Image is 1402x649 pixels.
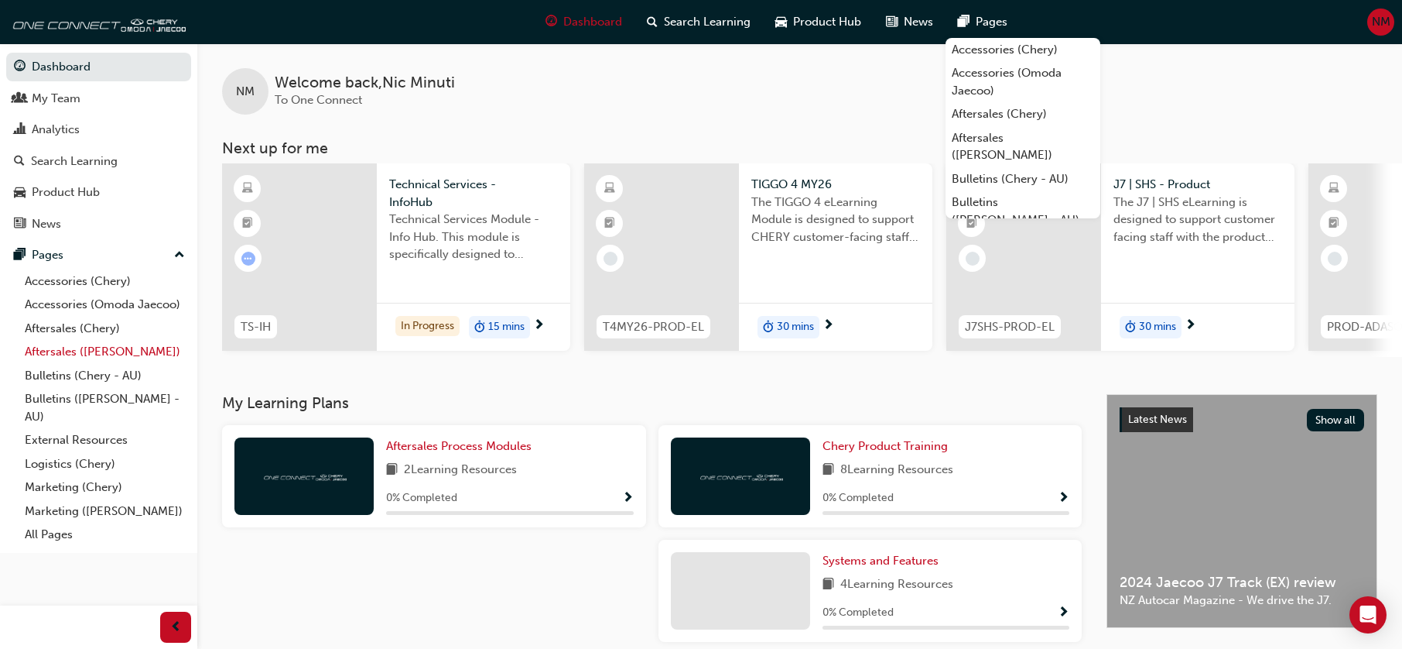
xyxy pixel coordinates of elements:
[19,500,191,524] a: Marketing ([PERSON_NAME])
[14,60,26,74] span: guage-icon
[386,461,398,480] span: book-icon
[488,318,525,336] span: 15 mins
[275,93,362,107] span: To One Connect
[1113,176,1282,194] span: J7 | SHS - Product
[1128,413,1187,426] span: Latest News
[1307,409,1365,431] button: Show all
[1058,489,1069,508] button: Show Progress
[241,252,255,266] span: learningRecordVerb_ATTEMPT-icon
[19,428,191,452] a: External Resources
[545,12,557,32] span: guage-icon
[1058,492,1069,506] span: Show Progress
[622,492,634,506] span: Show Progress
[19,452,191,476] a: Logistics (Chery)
[822,438,954,455] a: Chery Product Training
[945,102,1100,126] a: Aftersales (Chery)
[389,211,558,263] span: Technical Services Module - Info Hub. This module is specifically designed to address the require...
[386,438,538,455] a: Aftersales Process Modules
[822,319,834,333] span: next-icon
[793,13,861,31] span: Product Hub
[751,176,920,194] span: TIGGO 4 MY26
[1125,318,1136,338] span: duration-icon
[1328,214,1339,234] span: booktick-icon
[840,575,953,595] span: 4 Learning Resources
[19,387,191,428] a: Bulletins ([PERSON_NAME] - AU)
[822,575,834,595] span: book-icon
[14,218,26,232] span: news-icon
[822,489,894,507] span: 0 % Completed
[604,179,615,199] span: learningResourceType_ELEARNING-icon
[945,6,1020,38] a: pages-iconPages
[886,12,898,32] span: news-icon
[6,84,191,113] a: My Team
[604,214,615,234] span: booktick-icon
[584,163,932,351] a: T4MY26-PROD-ELTIGGO 4 MY26The TIGGO 4 eLearning Module is designed to support CHERY customer-faci...
[474,318,485,338] span: duration-icon
[533,319,545,333] span: next-icon
[1120,407,1364,432] a: Latest NewsShow all
[236,83,255,101] span: NM
[946,163,1294,351] a: J7SHS-PROD-ELJ7 | SHS - ProductThe J7 | SHS eLearning is designed to support customer facing staf...
[1328,252,1342,266] span: learningRecordVerb_NONE-icon
[822,439,948,453] span: Chery Product Training
[14,155,25,169] span: search-icon
[1349,596,1387,634] div: Open Intercom Messenger
[6,241,191,270] button: Pages
[14,92,26,106] span: people-icon
[945,38,1100,62] a: Accessories (Chery)
[19,523,191,547] a: All Pages
[19,317,191,341] a: Aftersales (Chery)
[563,13,622,31] span: Dashboard
[197,139,1402,157] h3: Next up for me
[763,6,874,38] a: car-iconProduct Hub
[874,6,945,38] a: news-iconNews
[945,167,1100,191] a: Bulletins (Chery - AU)
[634,6,763,38] a: search-iconSearch Learning
[1120,592,1364,610] span: NZ Autocar Magazine - We drive the J7.
[6,50,191,241] button: DashboardMy TeamAnalyticsSearch LearningProduct HubNews
[822,604,894,622] span: 0 % Completed
[966,252,980,266] span: learningRecordVerb_NONE-icon
[170,618,182,637] span: prev-icon
[822,461,834,480] span: book-icon
[386,439,532,453] span: Aftersales Process Modules
[664,13,751,31] span: Search Learning
[19,364,191,388] a: Bulletins (Chery - AU)
[1367,9,1394,36] button: NM
[604,252,617,266] span: learningRecordVerb_NONE-icon
[958,12,969,32] span: pages-icon
[965,318,1055,336] span: J7SHS-PROD-EL
[6,115,191,144] a: Analytics
[1120,574,1364,592] span: 2024 Jaecoo J7 Track (EX) review
[32,215,61,233] div: News
[1139,318,1176,336] span: 30 mins
[174,246,185,266] span: up-icon
[6,210,191,239] a: News
[31,153,118,170] div: Search Learning
[8,6,186,37] img: oneconnect
[14,186,26,200] span: car-icon
[533,6,634,38] a: guage-iconDashboard
[222,394,1082,412] h3: My Learning Plans
[262,469,347,483] img: oneconnect
[1106,394,1377,628] a: Latest NewsShow all2024 Jaecoo J7 Track (EX) reviewNZ Autocar Magazine - We drive the J7.
[1113,194,1282,246] span: The J7 | SHS eLearning is designed to support customer facing staff with the product and sales in...
[976,13,1007,31] span: Pages
[19,340,191,364] a: Aftersales ([PERSON_NAME])
[1328,179,1339,199] span: learningResourceType_ELEARNING-icon
[603,318,704,336] span: T4MY26-PROD-EL
[822,554,939,568] span: Systems and Features
[19,293,191,317] a: Accessories (Omoda Jaecoo)
[775,12,787,32] span: car-icon
[698,469,783,483] img: oneconnect
[840,461,953,480] span: 8 Learning Resources
[241,318,271,336] span: TS-IH
[966,214,977,234] span: booktick-icon
[32,184,100,201] div: Product Hub
[904,13,933,31] span: News
[763,318,774,338] span: duration-icon
[32,246,63,264] div: Pages
[404,461,517,480] span: 2 Learning Resources
[6,178,191,207] a: Product Hub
